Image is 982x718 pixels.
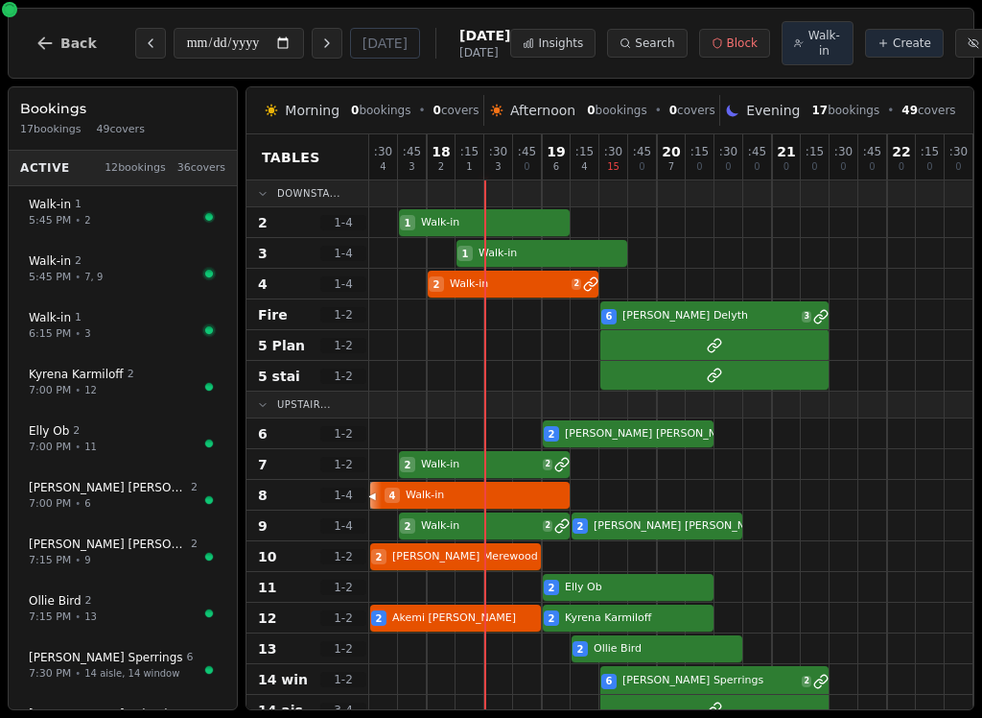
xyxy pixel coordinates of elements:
[549,581,555,595] span: 2
[105,160,166,177] span: 12 bookings
[29,593,82,609] span: Ollie Bird
[565,580,713,596] span: Elly Ob
[20,99,225,118] h3: Bookings
[782,21,853,65] button: Walk-in
[553,162,559,172] span: 6
[320,703,366,718] span: 3 - 4
[466,162,472,172] span: 1
[606,309,613,323] span: 6
[392,610,541,627] span: Akemi [PERSON_NAME]
[727,36,758,51] span: Block
[783,162,789,172] span: 0
[351,104,359,117] span: 0
[258,547,276,566] span: 10
[16,526,229,579] button: [PERSON_NAME] [PERSON_NAME]27:15 PM•9
[459,45,510,60] span: [DATE]
[29,270,71,286] span: 5:45 PM
[75,553,81,567] span: •
[462,247,469,261] span: 1
[75,383,81,397] span: •
[258,305,288,324] span: Fire
[899,162,904,172] span: 0
[565,426,743,443] span: [PERSON_NAME] [PERSON_NAME]
[725,162,731,172] span: 0
[258,639,276,658] span: 13
[84,383,97,397] span: 12
[128,367,134,383] span: 2
[85,593,92,610] span: 2
[29,213,71,229] span: 5:45 PM
[29,650,183,665] span: [PERSON_NAME] Sperrings
[690,146,709,157] span: : 15
[392,549,607,565] span: [PERSON_NAME] Merewood FIRST TABLE
[258,455,268,474] span: 7
[606,674,613,688] span: 6
[565,610,713,627] span: Kyrena Karmiloff
[320,488,366,503] span: 1 - 4
[421,457,539,473] span: Walk-in
[84,496,90,511] span: 6
[892,145,910,158] span: 22
[320,369,366,384] span: 1 - 2
[669,104,677,117] span: 0
[320,549,366,564] span: 1 - 2
[869,162,875,172] span: 0
[421,215,570,231] span: Walk-in
[594,518,772,535] span: [PERSON_NAME] [PERSON_NAME]
[258,516,268,536] span: 9
[655,103,662,118] span: •
[258,609,276,628] span: 12
[277,186,340,201] span: Downsta...
[811,162,817,172] span: 0
[887,103,894,118] span: •
[955,162,961,172] span: 0
[524,162,529,172] span: 0
[748,146,766,157] span: : 45
[320,518,366,534] span: 1 - 4
[320,246,366,261] span: 1 - 4
[73,423,80,440] span: 2
[510,101,575,120] span: Afternoon
[811,104,828,117] span: 17
[75,253,82,270] span: 2
[320,457,366,472] span: 1 - 2
[320,215,366,230] span: 1 - 4
[604,146,622,157] span: : 30
[438,162,444,172] span: 2
[949,146,968,157] span: : 30
[538,36,583,51] span: Insights
[633,146,651,157] span: : 45
[834,146,853,157] span: : 30
[29,423,69,439] span: Elly Ob
[191,480,198,496] span: 2
[16,469,229,522] button: [PERSON_NAME] [PERSON_NAME]27:00 PM•6
[285,101,339,120] span: Morning
[258,367,300,386] span: 5 stai
[572,278,581,290] span: 2
[432,145,450,158] span: 18
[893,36,931,51] span: Create
[75,197,82,213] span: 1
[719,146,737,157] span: : 30
[662,145,680,158] span: 20
[351,103,410,118] span: bookings
[320,307,366,323] span: 1 - 2
[16,413,229,466] button: Elly Ob27:00 PM•11
[577,519,584,534] span: 2
[258,336,305,355] span: 5 Plan
[20,122,82,138] span: 17 bookings
[258,275,268,294] span: 4
[75,270,81,284] span: •
[29,537,187,552] span: [PERSON_NAME] [PERSON_NAME]
[258,578,276,597] span: 11
[258,670,308,689] span: 14 win
[479,246,627,262] span: Walk-in
[405,519,411,534] span: 2
[696,162,702,172] span: 0
[374,146,392,157] span: : 30
[669,103,715,118] span: covers
[802,311,811,323] span: 3
[865,29,944,58] button: Create
[20,160,70,176] span: Active
[320,426,366,442] span: 1 - 2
